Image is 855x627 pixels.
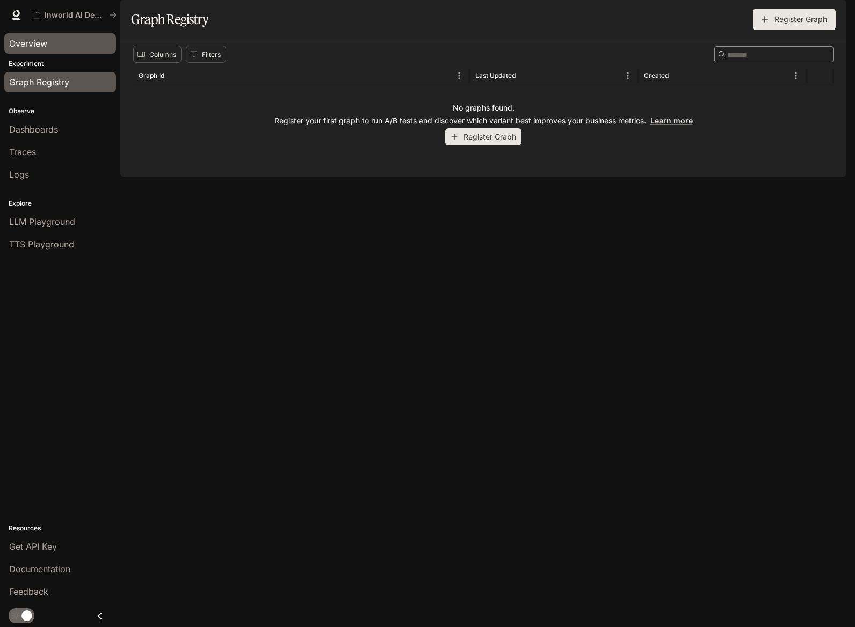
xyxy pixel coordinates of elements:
a: Learn more [650,116,693,125]
p: Register your first graph to run A/B tests and discover which variant best improves your business... [274,115,693,126]
button: Show filters [186,46,226,63]
h1: Graph Registry [131,9,208,30]
p: Inworld AI Demos [45,11,105,20]
button: Menu [788,68,804,84]
button: Sort [165,68,182,84]
button: Sort [670,68,686,84]
div: Last Updated [475,71,516,79]
button: Register Graph [753,9,836,30]
button: All workspaces [28,4,121,26]
button: Sort [517,68,533,84]
button: Menu [620,68,636,84]
div: Graph Id [139,71,164,79]
button: Register Graph [445,128,521,146]
button: Menu [451,68,467,84]
div: Created [644,71,669,79]
button: Select columns [133,46,182,63]
div: Search [714,46,834,62]
p: No graphs found. [453,103,515,113]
